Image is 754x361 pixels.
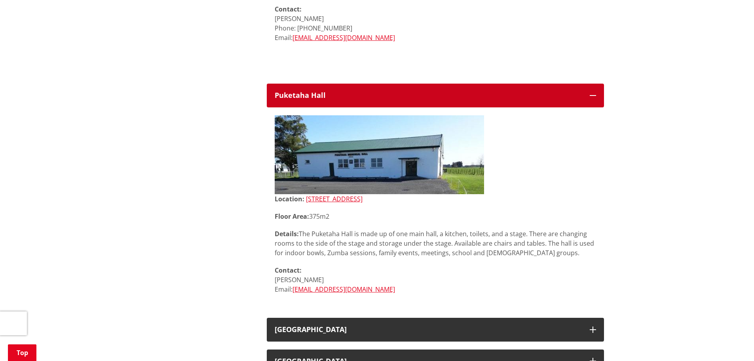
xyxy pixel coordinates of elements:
a: [EMAIL_ADDRESS][DOMAIN_NAME] [292,285,395,294]
p: 375m2 [275,212,596,221]
h3: [GEOGRAPHIC_DATA] [275,326,582,334]
button: Puketaha Hall [267,84,604,107]
a: [STREET_ADDRESS] [306,195,363,203]
button: [GEOGRAPHIC_DATA] [267,318,604,342]
h3: Puketaha Hall [275,92,582,99]
p: The Puketaha Hall is made up of one main hall, a kitchen, toilets, and a stage. There are changin... [275,229,596,258]
strong: Details: [275,229,299,238]
img: Puketaha-Hall-2 [275,115,484,194]
p: [PERSON_NAME] Phone: [PHONE_NUMBER] Email: [275,4,596,42]
p: [PERSON_NAME] Email: [275,275,596,294]
iframe: Messenger Launcher [718,328,746,356]
strong: Location: [275,195,304,203]
a: [EMAIL_ADDRESS][DOMAIN_NAME] [292,33,395,42]
strong: Contact: [275,266,302,275]
a: Top [8,344,36,361]
strong: Floor Area: [275,212,309,221]
strong: Contact: [275,5,302,13]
